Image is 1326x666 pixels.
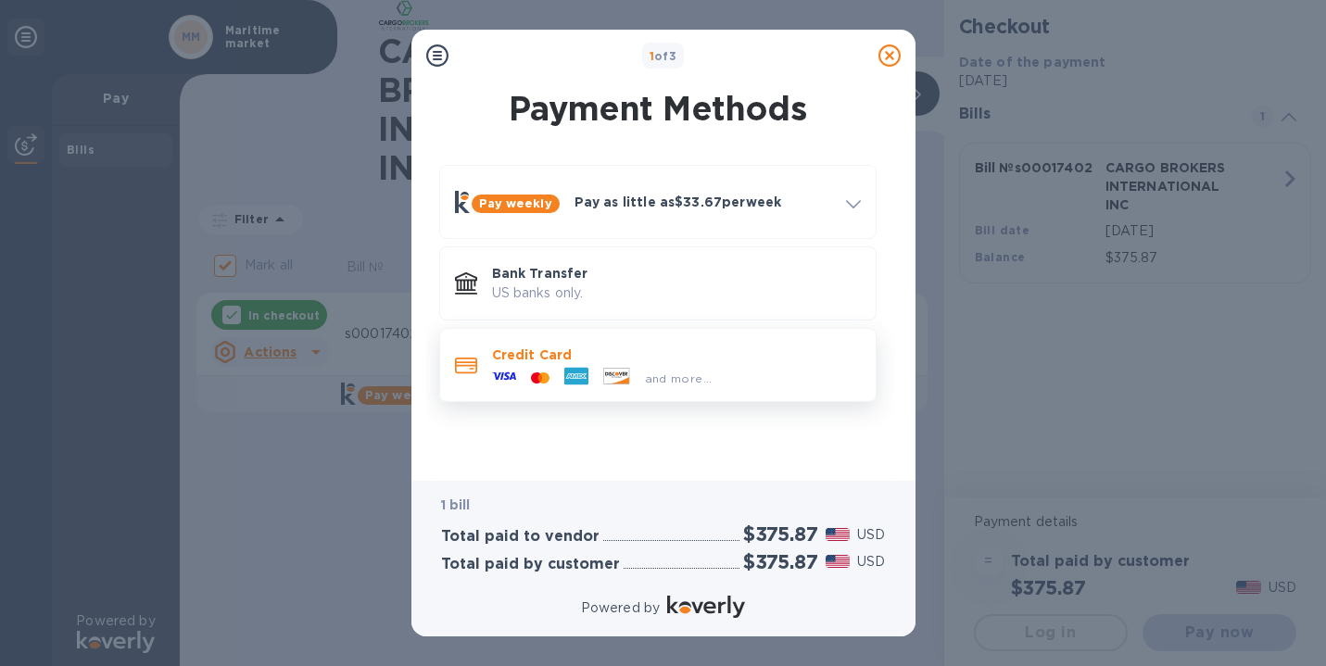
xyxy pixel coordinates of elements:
h1: Payment Methods [436,89,880,128]
p: USD [857,525,885,545]
img: USD [826,528,851,541]
b: 1 bill [441,497,471,512]
b: of 3 [650,49,677,63]
p: Pay as little as $33.67 per week [575,193,831,211]
p: Powered by [581,598,660,618]
img: Logo [667,596,745,618]
h3: Total paid by customer [441,556,620,573]
img: USD [826,555,851,568]
p: US banks only. [492,283,861,303]
h2: $375.87 [743,522,818,546]
b: Pay weekly [479,196,552,210]
p: USD [857,552,885,572]
span: and more... [645,371,713,385]
span: 1 [650,49,654,63]
p: Bank Transfer [492,264,861,283]
p: Credit Card [492,346,861,364]
h3: Total paid to vendor [441,528,600,546]
h2: $375.87 [743,550,818,573]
